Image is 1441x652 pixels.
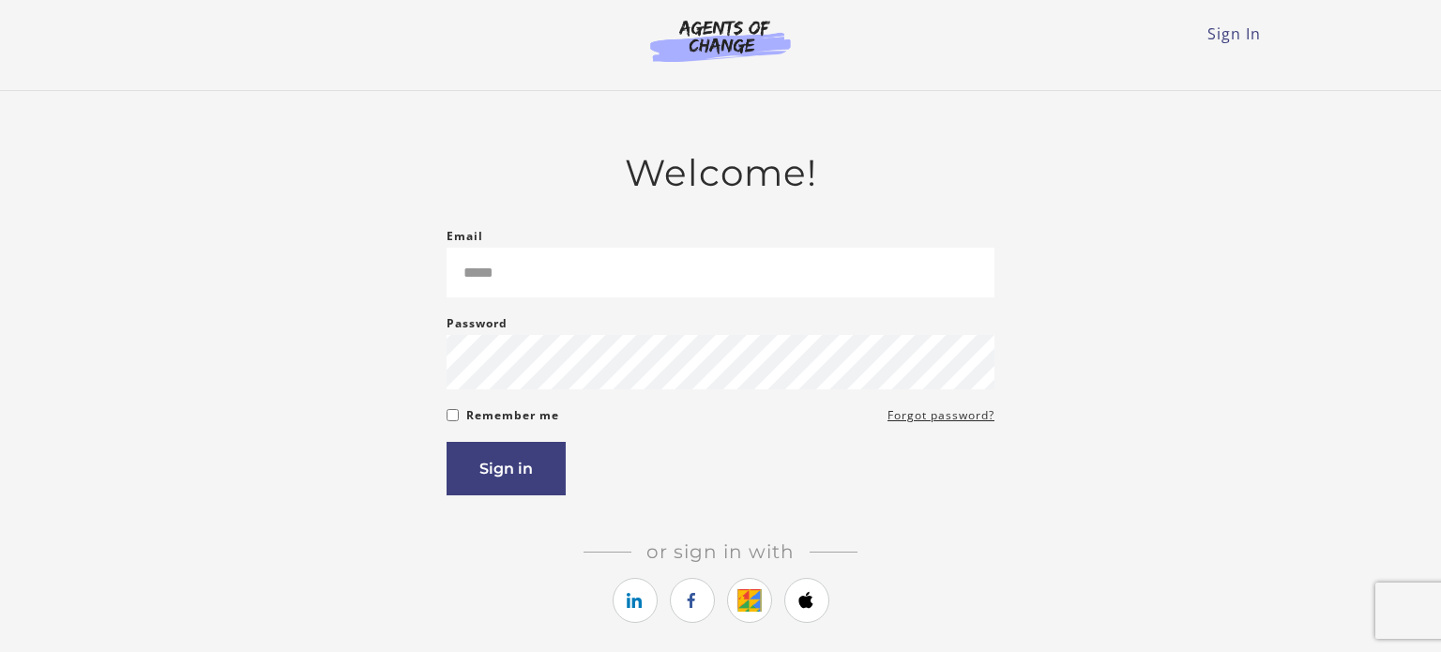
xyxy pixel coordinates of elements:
a: Sign In [1207,23,1261,44]
label: Password [447,312,508,335]
a: Forgot password? [887,404,994,427]
h2: Welcome! [447,151,994,195]
button: Sign in [447,442,566,495]
label: Email [447,225,483,248]
a: https://courses.thinkific.com/users/auth/linkedin?ss%5Breferral%5D=&ss%5Buser_return_to%5D=&ss%5B... [613,578,658,623]
a: https://courses.thinkific.com/users/auth/apple?ss%5Breferral%5D=&ss%5Buser_return_to%5D=&ss%5Bvis... [784,578,829,623]
a: https://courses.thinkific.com/users/auth/google?ss%5Breferral%5D=&ss%5Buser_return_to%5D=&ss%5Bvi... [727,578,772,623]
img: Agents of Change Logo [630,19,811,62]
span: Or sign in with [631,540,810,563]
a: https://courses.thinkific.com/users/auth/facebook?ss%5Breferral%5D=&ss%5Buser_return_to%5D=&ss%5B... [670,578,715,623]
label: Remember me [466,404,559,427]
